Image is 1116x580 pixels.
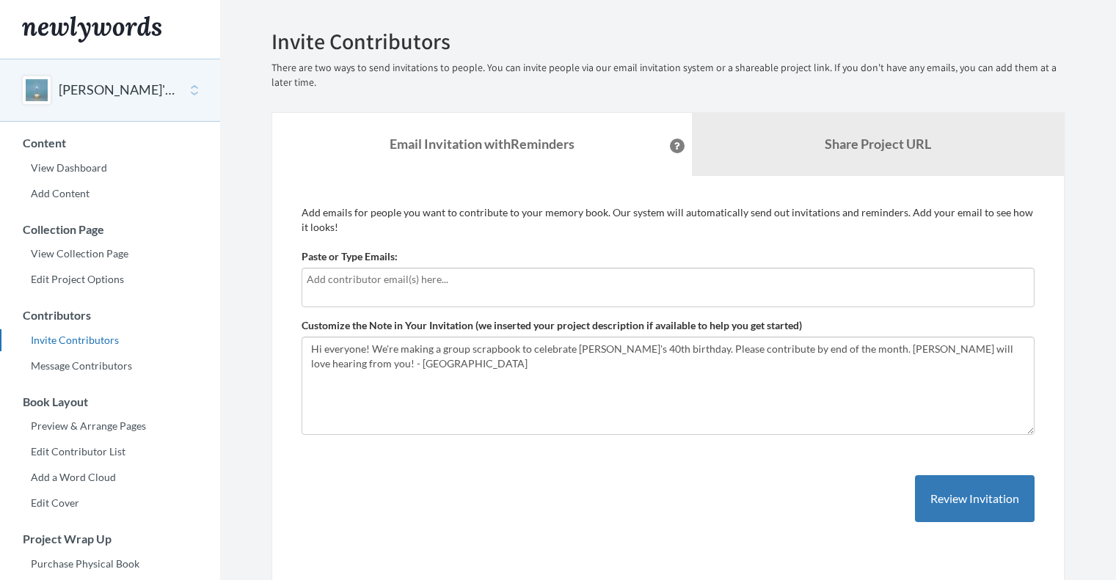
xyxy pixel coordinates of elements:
h3: Collection Page [1,223,220,236]
h3: Project Wrap Up [1,532,220,546]
button: [PERSON_NAME]'s 40th Birthday [59,81,178,100]
h3: Contributors [1,309,220,322]
strong: Email Invitation with Reminders [390,136,575,152]
h3: Content [1,136,220,150]
h2: Invite Contributors [271,29,1065,54]
h3: Book Layout [1,395,220,408]
p: There are two ways to send invitations to people. You can invite people via our email invitation ... [271,61,1065,90]
input: Add contributor email(s) here... [307,271,1029,287]
b: Share Project URL [825,136,931,152]
p: Add emails for people you want to contribute to your memory book. Our system will automatically s... [302,205,1035,235]
img: Newlywords logo [22,16,161,43]
button: Review Invitation [915,475,1035,523]
label: Paste or Type Emails: [302,249,398,264]
textarea: Hi everyone! We're making a group scrapbook to celebrate [PERSON_NAME]'s 40th birthday. Please co... [302,337,1035,435]
label: Customize the Note in Your Invitation (we inserted your project description if available to help ... [302,318,802,333]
